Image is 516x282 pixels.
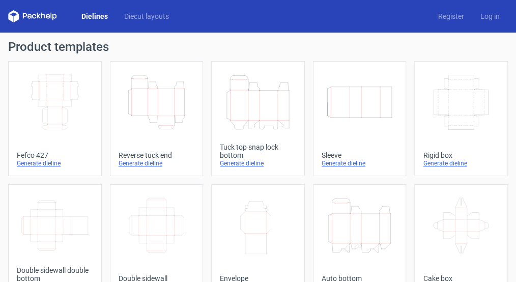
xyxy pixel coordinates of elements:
[211,61,305,176] a: Tuck top snap lock bottomGenerate dieline
[17,151,93,159] div: Fefco 427
[73,11,116,21] a: Dielines
[110,61,204,176] a: Reverse tuck endGenerate dieline
[472,11,508,21] a: Log in
[220,159,296,167] div: Generate dieline
[322,151,398,159] div: Sleeve
[8,61,102,176] a: Fefco 427Generate dieline
[423,151,499,159] div: Rigid box
[322,159,398,167] div: Generate dieline
[119,151,195,159] div: Reverse tuck end
[17,159,93,167] div: Generate dieline
[423,159,499,167] div: Generate dieline
[414,61,508,176] a: Rigid boxGenerate dieline
[119,159,195,167] div: Generate dieline
[313,61,407,176] a: SleeveGenerate dieline
[220,143,296,159] div: Tuck top snap lock bottom
[116,11,177,21] a: Diecut layouts
[8,41,508,53] h1: Product templates
[430,11,472,21] a: Register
